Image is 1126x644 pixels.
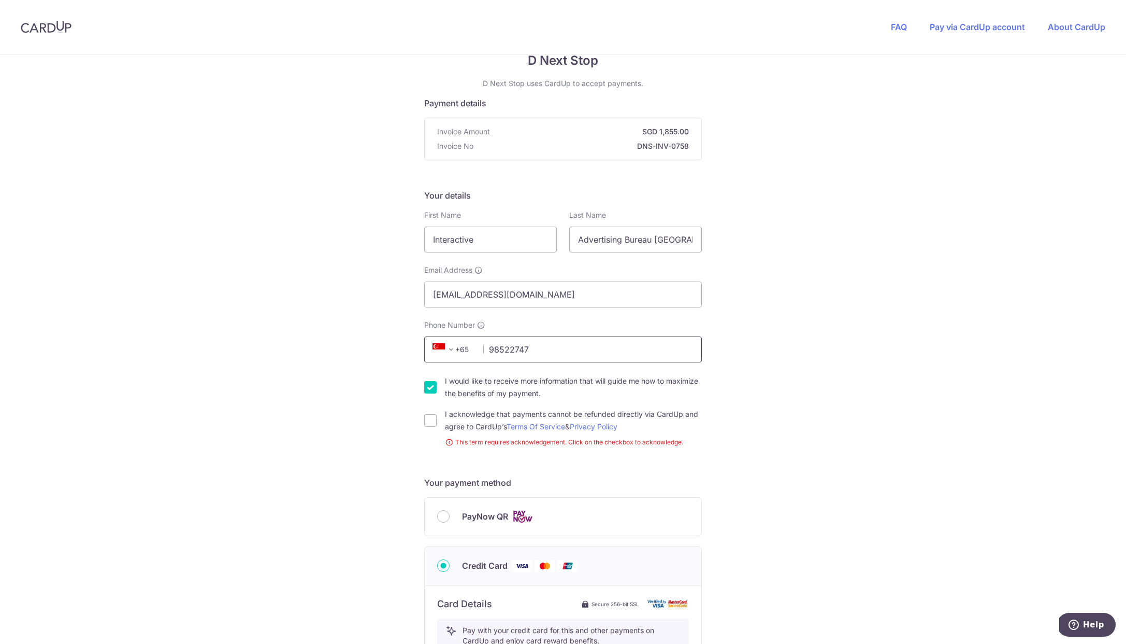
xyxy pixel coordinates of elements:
[647,599,689,608] img: card secure
[535,559,555,572] img: Mastercard
[462,510,508,523] span: PayNow QR
[445,437,702,447] small: This term requires acknowledgement. Click on the checkbox to acknowledge.
[557,559,578,572] img: Union Pay
[591,600,639,608] span: Secure 256-bit SSL
[437,510,689,523] div: PayNow QR Cards logo
[570,422,617,431] a: Privacy Policy
[569,210,606,220] label: Last Name
[424,320,475,330] span: Phone Number
[507,422,565,431] a: Terms Of Service
[429,343,476,356] span: +65
[21,21,71,33] img: CardUp
[424,477,702,489] h5: Your payment method
[437,598,492,610] h6: Card Details
[891,22,907,32] a: FAQ
[424,189,702,202] h5: Your details
[437,559,689,572] div: Credit Card Visa Mastercard Union Pay
[512,559,532,572] img: Visa
[512,510,533,523] img: Cards logo
[569,227,702,253] input: Last name
[494,127,689,137] strong: SGD 1,855.00
[424,51,702,70] span: D Next Stop
[424,282,702,307] input: Email address
[445,375,702,400] label: I would like to receive more information that will guide me how to maximize the benefits of my pa...
[437,141,473,151] span: Invoice No
[1048,22,1105,32] a: About CardUp
[424,78,702,89] p: D Next Stop uses CardUp to accept payments.
[462,559,508,572] span: Credit Card
[424,210,461,220] label: First Name
[424,97,702,109] h5: Payment details
[424,227,557,253] input: First name
[478,141,689,151] strong: DNS-INV-0758
[445,408,702,433] label: I acknowledge that payments cannot be refunded directly via CardUp and agree to CardUp’s &
[424,265,472,275] span: Email Address
[930,22,1025,32] a: Pay via CardUp account
[1059,613,1116,639] iframe: Opens a widget where you can find more information
[432,343,457,356] span: +65
[437,127,490,137] span: Invoice Amount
